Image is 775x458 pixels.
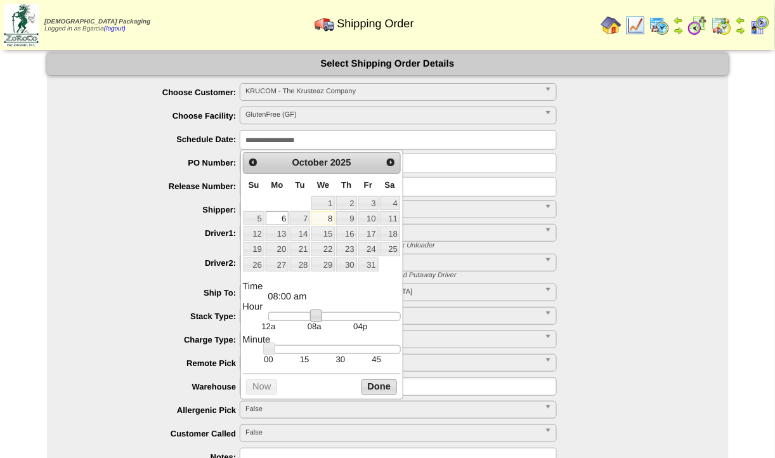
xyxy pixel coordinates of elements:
img: truck.gif [315,13,335,34]
img: calendarprod.gif [649,15,670,36]
a: 9 [336,211,356,225]
a: 2 [336,196,356,210]
a: 4 [380,196,400,210]
label: Driver2: [72,258,240,268]
a: 18 [380,226,400,240]
a: 19 [244,242,264,256]
a: 1 [311,196,335,210]
td: 30 [323,354,359,365]
span: Next [386,157,396,167]
dd: 08:00 am [268,292,401,302]
div: * Driver 1: Shipment Load Picker OR Receiving Truck Unloader [231,242,729,249]
td: 45 [359,354,395,365]
td: 00 [251,354,287,365]
td: 08a [292,321,337,332]
dt: Time [243,282,401,292]
a: 25 [380,242,400,256]
span: Monday [271,180,283,190]
label: Warehouse [72,382,240,391]
img: arrowleft.gif [674,15,684,25]
span: Shipping Order [337,17,414,30]
a: 29 [311,258,335,272]
span: [DEMOGRAPHIC_DATA] Packaging [44,18,150,25]
label: Remote Pick [72,358,240,368]
label: Stack Type: [72,311,240,321]
a: 16 [336,226,356,240]
span: Wednesday [317,180,330,190]
img: calendarinout.gif [712,15,732,36]
span: Sunday [249,180,259,190]
label: Release Number: [72,181,240,191]
a: 10 [358,211,379,225]
a: 3 [358,196,379,210]
span: Logged in as Bgarcia [44,18,150,32]
a: 26 [244,258,264,272]
label: Schedule Date: [72,134,240,144]
a: 12 [244,226,264,240]
a: 24 [358,242,379,256]
button: Done [361,379,397,395]
a: 7 [290,211,310,225]
span: October [292,158,328,168]
a: 11 [380,211,400,225]
span: Tuesday [296,180,305,190]
a: 17 [358,226,379,240]
button: Now [246,379,277,395]
img: arrowright.gif [674,25,684,36]
a: 27 [266,258,289,272]
label: Shipper: [72,205,240,214]
a: 15 [311,226,335,240]
span: Thursday [341,180,351,190]
label: PO Number: [72,158,240,167]
label: Choose Facility: [72,111,240,121]
dt: Minute [243,335,401,345]
span: False [245,425,540,440]
label: Choose Customer: [72,88,240,97]
a: 30 [336,258,356,272]
span: GlutenFree (GF) [245,107,540,122]
a: 14 [290,226,310,240]
span: False [245,402,540,417]
a: 22 [311,242,335,256]
a: 21 [290,242,310,256]
img: home.gif [601,15,622,36]
a: 20 [266,242,289,256]
label: Customer Called [72,429,240,438]
a: 23 [336,242,356,256]
a: 13 [266,226,289,240]
span: 2025 [330,158,351,168]
a: Prev [245,154,261,171]
img: arrowright.gif [736,25,746,36]
label: Charge Type: [72,335,240,344]
td: 12a [245,321,291,332]
a: 8 [311,211,335,225]
img: calendarcustomer.gif [750,15,770,36]
span: Saturday [385,180,395,190]
span: KRUCOM - The Krusteaz Company [245,84,540,99]
dt: Hour [243,302,401,312]
td: 04p [337,321,383,332]
span: Friday [364,180,372,190]
div: Select Shipping Order Details [47,53,729,75]
img: line_graph.gif [625,15,646,36]
a: 5 [244,211,264,225]
div: * Driver 2: Shipment Truck Loader OR Receiving Load Putaway Driver [231,272,729,279]
a: Next [382,154,398,171]
td: 15 [287,354,323,365]
a: (logout) [104,25,126,32]
span: Prev [248,157,258,167]
a: 6 [266,211,289,225]
a: 31 [358,258,379,272]
img: calendarblend.gif [687,15,708,36]
img: zoroco-logo-small.webp [4,4,39,46]
img: arrowleft.gif [736,15,746,25]
label: Ship To: [72,288,240,298]
label: Allergenic Pick [72,405,240,415]
a: 28 [290,258,310,272]
label: Driver1: [72,228,240,238]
